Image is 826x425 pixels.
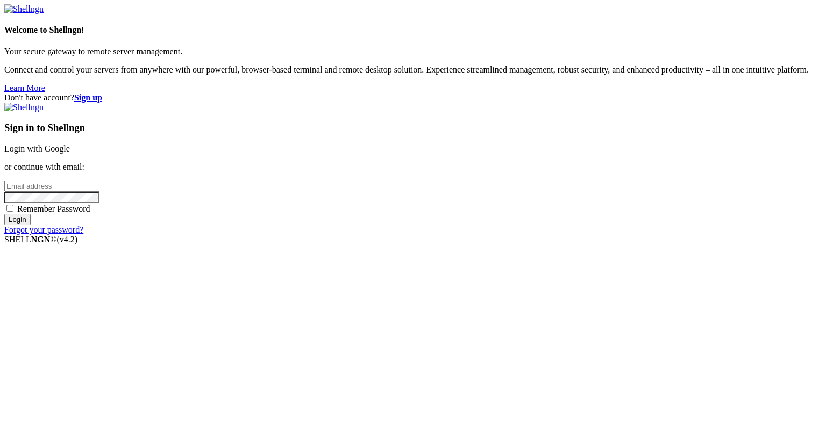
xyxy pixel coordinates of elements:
p: Connect and control your servers from anywhere with our powerful, browser-based terminal and remo... [4,65,822,75]
span: SHELL © [4,235,77,244]
a: Learn More [4,83,45,92]
h3: Sign in to Shellngn [4,122,822,134]
input: Remember Password [6,205,13,212]
img: Shellngn [4,103,44,112]
a: Login with Google [4,144,70,153]
span: 4.2.0 [57,235,78,244]
a: Forgot your password? [4,225,83,234]
h4: Welcome to Shellngn! [4,25,822,35]
div: Don't have account? [4,93,822,103]
span: Remember Password [17,204,90,213]
p: or continue with email: [4,162,822,172]
input: Email address [4,181,99,192]
input: Login [4,214,31,225]
p: Your secure gateway to remote server management. [4,47,822,56]
b: NGN [31,235,51,244]
a: Sign up [74,93,102,102]
img: Shellngn [4,4,44,14]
